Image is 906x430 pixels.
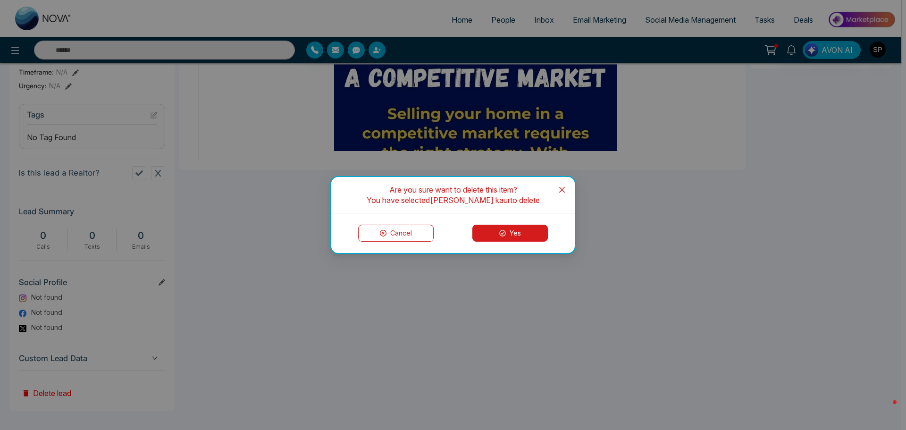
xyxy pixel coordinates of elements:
iframe: Intercom live chat [874,398,897,421]
button: Yes [472,225,548,242]
span: close [558,186,566,194]
button: Cancel [358,225,434,242]
button: Close [549,177,575,202]
div: Are you sure want to delete this item? You have selected [PERSON_NAME] kaur to delete [350,185,556,205]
